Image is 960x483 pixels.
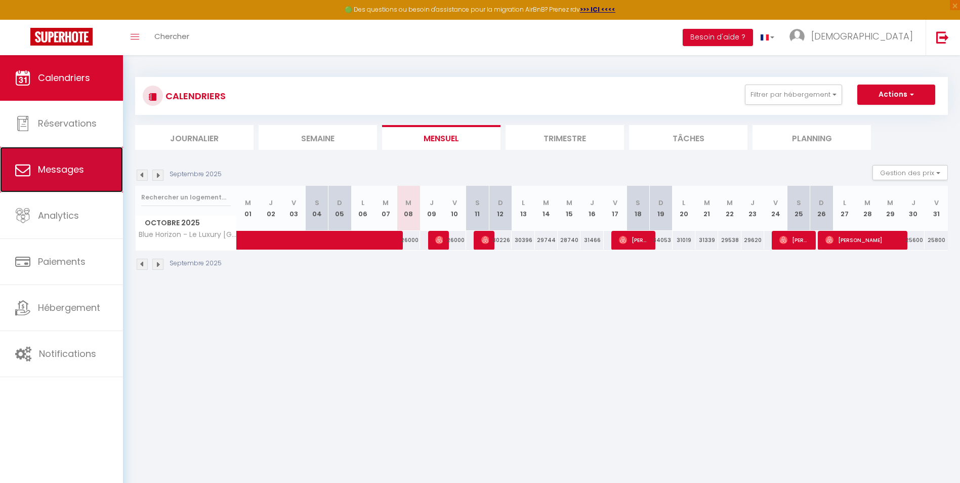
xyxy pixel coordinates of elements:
[673,186,695,231] th: 20
[636,198,640,208] abbr: S
[911,198,915,208] abbr: J
[745,85,842,105] button: Filtrer par hébergement
[163,85,226,107] h3: CALENDRIERS
[489,186,512,231] th: 12
[833,186,856,231] th: 27
[38,301,100,314] span: Hébergement
[590,198,594,208] abbr: J
[683,29,753,46] button: Besoin d'aide ?
[489,231,512,250] div: 30226
[137,231,238,238] span: Blue Horizon - Le Luxury [GEOGRAPHIC_DATA]
[864,198,870,208] abbr: M
[420,186,443,231] th: 09
[750,198,755,208] abbr: J
[282,186,305,231] th: 03
[506,125,624,150] li: Trimestre
[535,186,558,231] th: 14
[328,186,351,231] th: 05
[337,198,342,208] abbr: D
[764,186,787,231] th: 24
[819,198,824,208] abbr: D
[383,198,389,208] abbr: M
[811,30,913,43] span: [DEMOGRAPHIC_DATA]
[170,259,222,268] p: Septembre 2025
[857,85,935,105] button: Actions
[856,186,879,231] th: 28
[170,170,222,179] p: Septembre 2025
[481,230,489,250] span: [PERSON_NAME]
[741,186,764,231] th: 23
[558,186,580,231] th: 15
[154,31,189,42] span: Chercher
[787,186,810,231] th: 25
[430,198,434,208] abbr: J
[38,71,90,84] span: Calendriers
[382,125,500,150] li: Mensuel
[673,231,695,250] div: 31019
[435,230,443,250] span: [PERSON_NAME]
[879,186,902,231] th: 29
[902,231,925,250] div: 25600
[887,198,893,208] abbr: M
[727,198,733,208] abbr: M
[695,231,718,250] div: 31339
[305,186,328,231] th: 04
[397,186,420,231] th: 08
[512,231,534,250] div: 30396
[619,230,649,250] span: [PERSON_NAME]
[452,198,457,208] abbr: V
[580,186,603,231] th: 16
[498,198,503,208] abbr: D
[38,255,86,268] span: Paiements
[629,125,747,150] li: Tâches
[934,198,939,208] abbr: V
[374,186,397,231] th: 07
[245,198,251,208] abbr: M
[443,231,466,250] div: 26000
[543,198,549,208] abbr: M
[704,198,710,208] abbr: M
[797,198,801,208] abbr: S
[580,5,615,14] a: >>> ICI <<<<
[872,165,948,180] button: Gestion des prix
[136,216,236,230] span: Octobre 2025
[925,231,948,250] div: 25800
[38,209,79,222] span: Analytics
[936,31,949,44] img: logout
[580,231,603,250] div: 31466
[810,186,833,231] th: 26
[39,347,96,360] span: Notifications
[361,198,364,208] abbr: L
[315,198,319,208] abbr: S
[351,186,374,231] th: 06
[475,198,480,208] abbr: S
[649,231,672,250] div: 34053
[512,186,534,231] th: 13
[135,125,254,150] li: Journalier
[38,163,84,176] span: Messages
[741,231,764,250] div: 29620
[269,198,273,208] abbr: J
[773,198,778,208] abbr: V
[147,20,197,55] a: Chercher
[443,186,466,231] th: 10
[782,20,926,55] a: ... [DEMOGRAPHIC_DATA]
[779,230,810,250] span: [PERSON_NAME]
[753,125,871,150] li: Planning
[925,186,948,231] th: 31
[718,231,741,250] div: 29538
[604,186,627,231] th: 17
[658,198,663,208] abbr: D
[627,186,649,231] th: 18
[30,28,93,46] img: Super Booking
[260,186,282,231] th: 02
[825,230,901,250] span: [PERSON_NAME]
[789,29,805,44] img: ...
[613,198,617,208] abbr: V
[843,198,846,208] abbr: L
[902,186,925,231] th: 30
[405,198,411,208] abbr: M
[649,186,672,231] th: 19
[141,188,231,207] input: Rechercher un logement...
